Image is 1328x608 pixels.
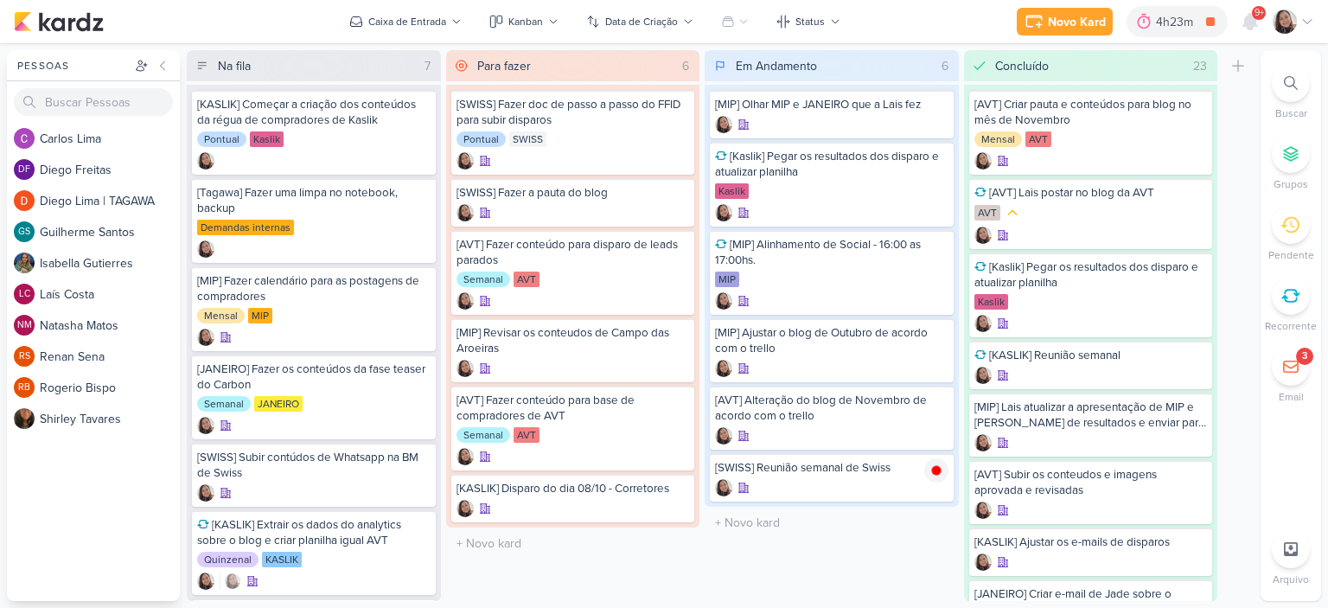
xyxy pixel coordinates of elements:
div: Kaslik [715,183,749,199]
div: [KASLIK] Reunião semanal [974,348,1208,363]
div: 4h23m [1156,13,1198,31]
div: Criador(a): Sharlene Khoury [974,152,992,170]
div: [KASLIK] Disparo do dia 08/10 - Corretores [456,481,690,496]
input: Buscar Pessoas [14,88,173,116]
div: [MIP] Revisar os conteudos de Campo das Aroeiras [456,325,690,356]
div: Criador(a): Sharlene Khoury [974,554,992,571]
img: Sharlene Khoury [715,479,732,496]
div: D i e g o F r e i t a s [40,161,180,179]
div: Criador(a): Sharlene Khoury [974,367,992,384]
div: G u i l h e r m e S a n t o s [40,223,180,241]
div: Criador(a): Sharlene Khoury [715,479,732,496]
img: Sharlene Khoury [197,484,214,502]
img: Diego Lima | TAGAWA [14,190,35,211]
div: C a r l o s L i m a [40,130,180,148]
div: [SWISS] Fazer a pauta do blog [456,185,690,201]
div: L a í s C o s t a [40,285,180,304]
p: Recorrente [1265,318,1317,334]
div: MIP [248,308,272,323]
div: Criador(a): Sharlene Khoury [197,329,214,346]
div: Criador(a): Sharlene Khoury [715,427,732,445]
div: AVT [514,272,539,287]
div: AVT [974,205,1000,221]
div: Criador(a): Sharlene Khoury [974,227,992,244]
img: Sharlene Khoury [456,204,474,221]
div: Semanal [456,427,510,443]
img: Sharlene Khoury [1273,10,1297,34]
div: [KASLIK] Ajustar os e-mails de disparos [974,534,1208,550]
img: Sharlene Khoury [715,427,732,445]
div: [SWISS] Subir contúdos de Whatsapp na BM de Swiss [197,450,431,481]
div: Demandas internas [197,220,294,235]
div: JANEIRO [254,396,303,412]
img: Sharlene Khoury [197,240,214,258]
div: [AVT] Lais postar no blog da AVT [974,185,1208,201]
div: Criador(a): Sharlene Khoury [197,573,214,590]
div: Colaboradores: Sharlene Khoury [220,573,241,590]
img: Shirley Tavares [14,408,35,429]
div: Criador(a): Sharlene Khoury [456,360,474,377]
p: Buscar [1275,106,1307,121]
div: [AVT] Criar pauta e conteúdos para blog no mês de Novembro [974,97,1208,128]
img: Sharlene Khoury [974,367,992,384]
div: [JANEIRO] Fazer os conteúdos da fase teaser do Carbon [197,362,431,393]
div: Renan Sena [14,346,35,367]
div: [AVT] Fazer conteúdo para base de compradores de AVT [456,393,690,424]
div: 23 [1186,57,1214,75]
div: MIP [715,272,739,287]
div: 3 [1302,349,1307,363]
img: Sharlene Khoury [197,329,214,346]
div: Pontual [197,131,246,147]
img: Sharlene Khoury [974,315,992,332]
img: Isabella Gutierres [14,253,35,273]
div: Mensal [197,308,245,323]
div: [KASLIK] Começar a criação dos conteúdos da régua de compradores de Kaslik [197,97,431,128]
div: Criador(a): Sharlene Khoury [456,500,474,517]
img: Sharlene Khoury [974,152,992,170]
div: Criador(a): Sharlene Khoury [197,484,214,502]
div: Criador(a): Sharlene Khoury [974,315,992,332]
div: R o g e r i o B i s p o [40,379,180,397]
div: 7 [418,57,437,75]
p: RS [19,352,30,362]
img: Sharlene Khoury [197,152,214,170]
div: Prioridade Média [1004,204,1021,221]
div: Quinzenal [197,552,259,567]
div: Guilherme Santos [14,221,35,242]
div: Diego Freitas [14,159,35,180]
div: [MIP] Lais atualizar a apresentação de MIP e Janeior de resultados e enviar para o Gustavo e Marcos [974,400,1208,431]
img: tracking [924,458,948,483]
img: Sharlene Khoury [974,227,992,244]
div: Criador(a): Sharlene Khoury [456,204,474,221]
div: [Tagawa] Fazer uma limpa no notebook, backup [197,185,431,216]
div: Criador(a): Sharlene Khoury [197,152,214,170]
div: Criador(a): Sharlene Khoury [974,502,992,519]
div: Criador(a): Sharlene Khoury [715,360,732,377]
div: SWISS [509,131,546,147]
div: Semanal [197,396,251,412]
img: Sharlene Khoury [715,116,732,133]
div: [MIP] Olhar MIP e JANEIRO que a Lais fez [715,97,948,112]
div: KASLIK [262,552,302,567]
img: Sharlene Khoury [456,152,474,170]
input: + Novo kard [708,510,955,535]
div: Pessoas [14,58,131,74]
img: Sharlene Khoury [715,360,732,377]
img: Sharlene Khoury [456,360,474,377]
img: Sharlene Khoury [456,448,474,465]
div: [AVT] Fazer conteúdo para disparo de leads parados [456,237,690,268]
p: LC [19,290,30,299]
img: kardz.app [14,11,104,32]
img: Sharlene Khoury [974,434,992,451]
div: Laís Costa [14,284,35,304]
div: [AVT] Alteração do blog de Novembro de acordo com o trello [715,393,948,424]
div: Criador(a): Sharlene Khoury [715,292,732,310]
li: Ctrl + F [1261,64,1321,121]
div: Semanal [456,272,510,287]
div: Rogerio Bispo [14,377,35,398]
div: Criador(a): Sharlene Khoury [456,448,474,465]
div: Natasha Matos [14,315,35,336]
div: Mensal [974,131,1022,147]
img: Sharlene Khoury [197,417,214,434]
div: [Kaslik] Pegar os resultados dos disparo e atualizar planilha [715,149,948,180]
